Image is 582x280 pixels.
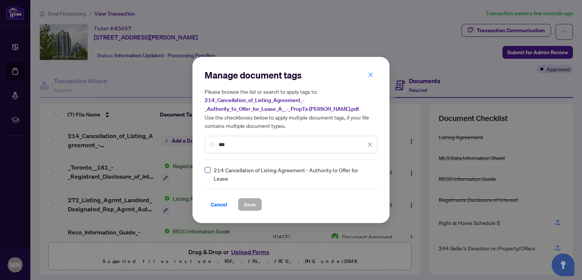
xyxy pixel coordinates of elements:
[205,198,233,211] button: Cancel
[238,198,262,211] button: Save
[205,97,359,112] span: 214_Cancellation_of_Listing_Agreement_-_Authority_to_Offer_for_Lease_A__-_PropTx-[PERSON_NAME].pdf
[205,69,377,81] h2: Manage document tags
[205,87,377,130] h5: Please browse the list or search to apply tags to: Use the checkboxes below to apply multiple doc...
[367,142,372,147] span: close
[211,198,227,211] span: Cancel
[214,166,373,182] span: 214 Cancellation of Listing Agreement - Authority to Offer for Lease
[552,253,574,276] button: Open asap
[368,72,373,77] span: close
